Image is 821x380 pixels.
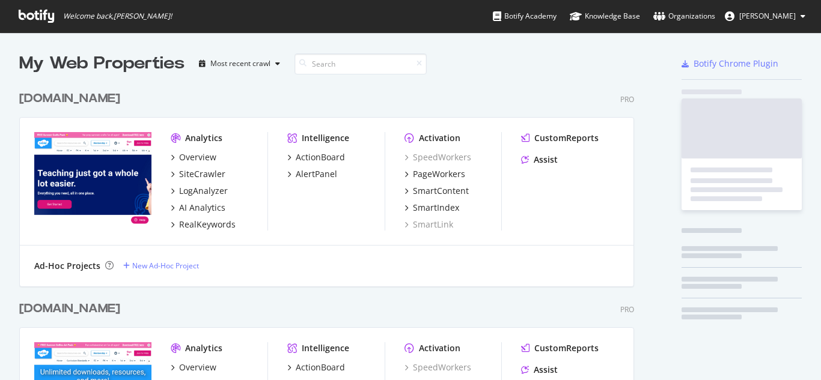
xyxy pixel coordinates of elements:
[171,219,236,231] a: RealKeywords
[287,168,337,180] a: AlertPanel
[413,185,469,197] div: SmartContent
[534,132,599,144] div: CustomReports
[34,132,151,226] img: www.twinkl.com.au
[404,202,459,214] a: SmartIndex
[19,90,120,107] div: [DOMAIN_NAME]
[19,90,125,107] a: [DOMAIN_NAME]
[179,202,225,214] div: AI Analytics
[404,219,453,231] a: SmartLink
[19,300,125,318] a: [DOMAIN_NAME]
[493,10,557,22] div: Botify Academy
[620,304,634,315] div: Pro
[179,361,216,373] div: Overview
[171,202,225,214] a: AI Analytics
[404,361,471,373] a: SpeedWorkers
[521,342,599,354] a: CustomReports
[404,151,471,163] a: SpeedWorkers
[179,151,216,163] div: Overview
[521,154,558,166] a: Assist
[302,132,349,144] div: Intelligence
[132,261,199,271] div: New Ad-Hoc Project
[653,10,715,22] div: Organizations
[171,361,216,373] a: Overview
[534,364,558,376] div: Assist
[694,58,778,70] div: Botify Chrome Plugin
[521,364,558,376] a: Assist
[194,54,285,73] button: Most recent crawl
[19,52,185,76] div: My Web Properties
[521,132,599,144] a: CustomReports
[185,342,222,354] div: Analytics
[171,185,228,197] a: LogAnalyzer
[19,300,120,318] div: [DOMAIN_NAME]
[739,11,796,21] span: Emily Lasonder
[296,151,345,163] div: ActionBoard
[419,132,460,144] div: Activation
[534,342,599,354] div: CustomReports
[534,154,558,166] div: Assist
[404,185,469,197] a: SmartContent
[287,361,345,373] a: ActionBoard
[296,168,337,180] div: AlertPanel
[287,151,345,163] a: ActionBoard
[171,151,216,163] a: Overview
[179,185,228,197] div: LogAnalyzer
[210,60,270,67] div: Most recent crawl
[185,132,222,144] div: Analytics
[419,342,460,354] div: Activation
[302,342,349,354] div: Intelligence
[715,7,815,26] button: [PERSON_NAME]
[570,10,640,22] div: Knowledge Base
[413,168,465,180] div: PageWorkers
[179,219,236,231] div: RealKeywords
[295,53,427,74] input: Search
[413,202,459,214] div: SmartIndex
[620,94,634,104] div: Pro
[404,168,465,180] a: PageWorkers
[171,168,225,180] a: SiteCrawler
[296,361,345,373] div: ActionBoard
[63,11,172,21] span: Welcome back, [PERSON_NAME] !
[34,260,100,272] div: Ad-Hoc Projects
[123,261,199,271] a: New Ad-Hoc Project
[179,168,225,180] div: SiteCrawler
[682,58,778,70] a: Botify Chrome Plugin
